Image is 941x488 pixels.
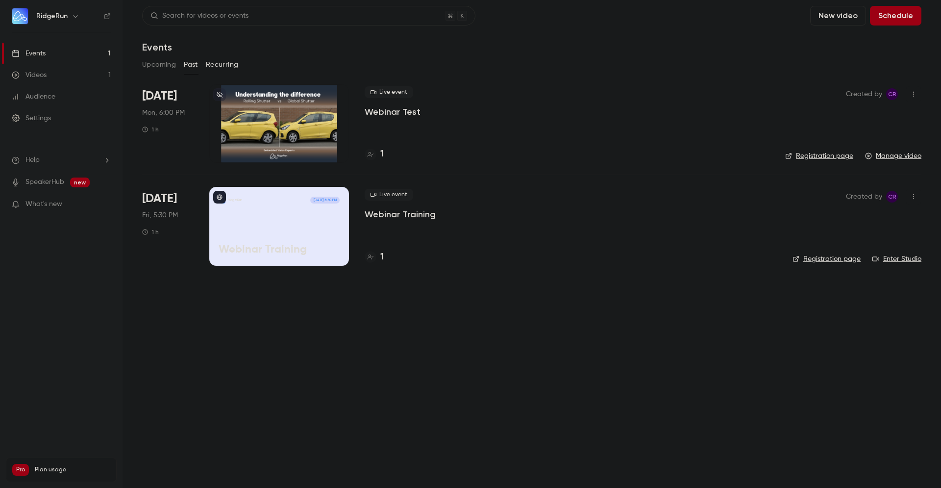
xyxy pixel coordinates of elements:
[25,177,64,187] a: SpeakerHub
[36,11,68,21] h6: RidgeRun
[12,155,111,165] li: help-dropdown-opener
[310,197,339,204] span: [DATE] 5:30 PM
[810,6,866,26] button: New video
[12,49,46,58] div: Events
[870,6,921,26] button: Schedule
[12,70,47,80] div: Videos
[150,11,248,21] div: Search for videos or events
[792,254,861,264] a: Registration page
[142,41,172,53] h1: Events
[365,189,413,201] span: Live event
[142,210,178,220] span: Fri, 5:30 PM
[365,86,413,98] span: Live event
[219,244,340,257] p: Webinar Training
[228,198,242,203] p: RidgeRun
[12,113,51,123] div: Settings
[142,88,177,104] span: [DATE]
[872,254,921,264] a: Enter Studio
[142,57,176,73] button: Upcoming
[380,148,384,161] h4: 1
[142,108,185,118] span: Mon, 6:00 PM
[365,148,384,161] a: 1
[209,187,349,265] a: Webinar TrainingRidgeRun[DATE] 5:30 PMWebinar Training
[12,92,55,102] div: Audience
[785,151,853,161] a: Registration page
[184,57,198,73] button: Past
[12,464,29,476] span: Pro
[142,191,177,206] span: [DATE]
[888,88,896,100] span: CR
[142,228,159,236] div: 1 h
[380,251,384,264] h4: 1
[25,155,40,165] span: Help
[25,199,62,209] span: What's new
[35,466,110,474] span: Plan usage
[12,8,28,24] img: RidgeRun
[142,187,194,265] div: Aug 1 Fri, 5:30 PM (America/Costa Rica)
[142,126,159,133] div: 1 h
[886,88,898,100] span: Carlos Rodriguez
[365,251,384,264] a: 1
[888,191,896,203] span: CR
[365,208,436,220] a: Webinar Training
[886,191,898,203] span: Carlos Rodriguez
[865,151,921,161] a: Manage video
[846,88,882,100] span: Created by
[70,178,90,187] span: new
[846,191,882,203] span: Created by
[365,106,421,118] a: Webinar Test
[206,57,239,73] button: Recurring
[142,84,194,163] div: Aug 11 Mon, 6:00 PM (America/Costa Rica)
